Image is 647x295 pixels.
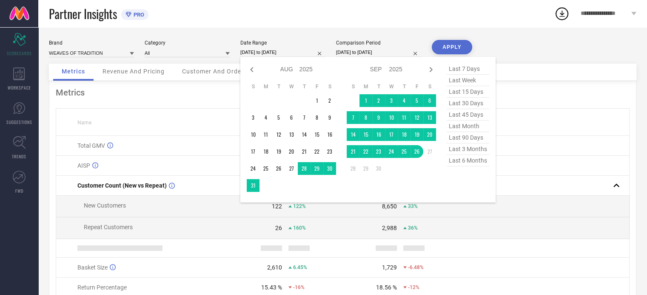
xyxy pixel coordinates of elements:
th: Wednesday [285,83,298,90]
div: Date Range [240,40,325,46]
td: Tue Sep 30 2025 [372,162,385,175]
td: Mon Aug 18 2025 [259,145,272,158]
div: 1,729 [382,264,397,271]
td: Fri Aug 29 2025 [311,162,323,175]
td: Thu Aug 14 2025 [298,128,311,141]
td: Mon Sep 29 2025 [359,162,372,175]
div: Category [145,40,230,46]
button: APPLY [432,40,472,54]
td: Sat Sep 27 2025 [423,145,436,158]
td: Thu Aug 07 2025 [298,111,311,124]
span: 160% [293,225,306,231]
span: 6.45% [293,264,307,270]
span: last 3 months [447,143,489,155]
span: last month [447,121,489,132]
td: Sun Aug 03 2025 [247,111,259,124]
td: Sat Aug 30 2025 [323,162,336,175]
span: last 7 days [447,63,489,75]
td: Sun Aug 24 2025 [247,162,259,175]
span: last week [447,75,489,86]
td: Tue Aug 19 2025 [272,145,285,158]
span: SCORECARDS [7,50,32,56]
div: 8,650 [382,203,397,210]
td: Tue Sep 09 2025 [372,111,385,124]
td: Sun Sep 28 2025 [347,162,359,175]
span: 33% [408,203,418,209]
td: Fri Aug 22 2025 [311,145,323,158]
th: Saturday [323,83,336,90]
span: Partner Insights [49,5,117,22]
span: Basket Size [77,264,108,271]
td: Wed Aug 06 2025 [285,111,298,124]
span: Repeat Customers [84,224,133,230]
td: Wed Aug 20 2025 [285,145,298,158]
div: Metrics [56,87,630,98]
div: 18.56 % [376,284,397,291]
td: Wed Sep 10 2025 [385,111,398,124]
span: Customer And Orders [182,68,247,75]
td: Sun Sep 07 2025 [347,111,359,124]
th: Friday [410,83,423,90]
td: Thu Aug 28 2025 [298,162,311,175]
td: Thu Sep 04 2025 [398,94,410,107]
div: 2,610 [267,264,282,271]
span: last 90 days [447,132,489,143]
th: Monday [359,83,372,90]
span: last 6 months [447,155,489,166]
td: Mon Sep 01 2025 [359,94,372,107]
td: Wed Sep 17 2025 [385,128,398,141]
span: 36% [408,225,418,231]
th: Tuesday [272,83,285,90]
td: Fri Sep 26 2025 [410,145,423,158]
td: Sat Aug 09 2025 [323,111,336,124]
th: Wednesday [385,83,398,90]
div: Previous month [247,65,257,75]
td: Tue Sep 16 2025 [372,128,385,141]
th: Saturday [423,83,436,90]
span: Return Percentage [77,284,127,291]
span: FWD [15,188,23,194]
div: 122 [272,203,282,210]
span: Name [77,120,91,126]
td: Fri Aug 15 2025 [311,128,323,141]
td: Tue Aug 12 2025 [272,128,285,141]
div: Comparison Period [336,40,421,46]
span: New Customers [84,202,126,209]
th: Sunday [247,83,259,90]
td: Tue Sep 23 2025 [372,145,385,158]
div: Open download list [554,6,570,21]
td: Wed Sep 03 2025 [385,94,398,107]
td: Fri Aug 08 2025 [311,111,323,124]
span: PRO [131,11,144,18]
td: Tue Aug 26 2025 [272,162,285,175]
span: SUGGESTIONS [6,119,32,125]
td: Sun Sep 14 2025 [347,128,359,141]
span: TRENDS [12,153,26,160]
td: Thu Sep 11 2025 [398,111,410,124]
td: Fri Aug 01 2025 [311,94,323,107]
span: last 15 days [447,86,489,98]
span: -12% [408,284,419,290]
div: Brand [49,40,134,46]
td: Wed Aug 27 2025 [285,162,298,175]
th: Tuesday [372,83,385,90]
th: Thursday [398,83,410,90]
td: Sat Sep 13 2025 [423,111,436,124]
div: 15.43 % [261,284,282,291]
span: Revenue And Pricing [103,68,165,75]
input: Select comparison period [336,48,421,57]
td: Thu Aug 21 2025 [298,145,311,158]
span: WORKSPACE [8,84,31,91]
th: Sunday [347,83,359,90]
td: Tue Sep 02 2025 [372,94,385,107]
td: Thu Sep 18 2025 [398,128,410,141]
td: Sat Sep 06 2025 [423,94,436,107]
input: Select date range [240,48,325,57]
td: Wed Sep 24 2025 [385,145,398,158]
td: Sat Aug 02 2025 [323,94,336,107]
span: Customer Count (New vs Repeat) [77,182,167,189]
div: 2,988 [382,225,397,231]
td: Sat Aug 16 2025 [323,128,336,141]
span: last 45 days [447,109,489,121]
td: Sun Aug 10 2025 [247,128,259,141]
